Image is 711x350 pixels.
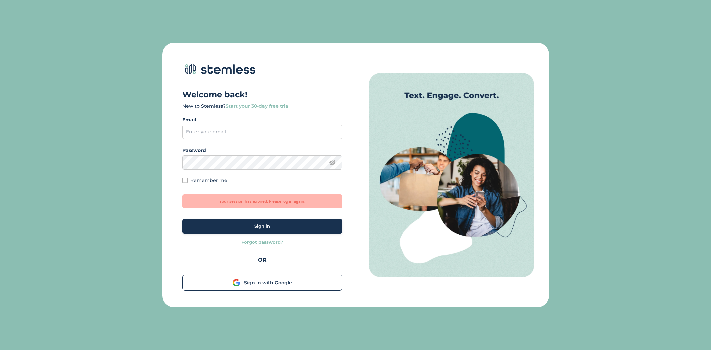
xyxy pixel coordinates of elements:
span: Sign in [254,223,270,230]
span: Sign in with Google [244,279,292,286]
div: Your session has expired. Please log in again. [182,194,342,208]
input: Enter your email [182,125,342,139]
label: New to Stemless? [182,103,290,109]
button: Sign in [182,219,342,234]
div: OR [182,256,342,264]
label: Password [182,147,342,154]
a: Forgot password? [241,239,283,246]
button: Sign in with Google [182,275,342,291]
img: Google [233,279,240,286]
img: icon-eye-line-7bc03c5c.svg [329,159,336,166]
img: logo-dark-0685b13c.svg [182,59,256,79]
h1: Welcome back! [182,89,342,100]
a: Start your 30-day free trial [226,103,290,109]
img: Auth image [369,73,534,277]
label: Email [182,116,342,123]
iframe: Chat Widget [678,318,711,350]
label: Remember me [190,178,227,183]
